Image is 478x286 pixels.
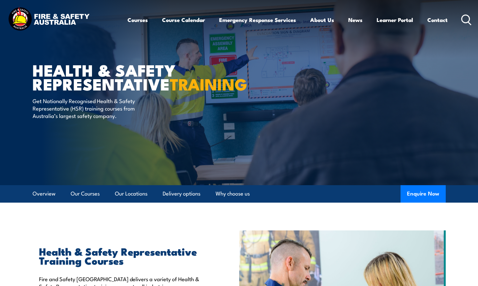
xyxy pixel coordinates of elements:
[33,97,150,120] p: Get Nationally Recognised Health & Safety Representative (HSR) training courses from Australia’s ...
[162,11,205,28] a: Course Calendar
[427,11,448,28] a: Contact
[39,247,209,265] h2: Health & Safety Representative Training Courses
[348,11,362,28] a: News
[71,185,100,202] a: Our Courses
[163,185,200,202] a: Delivery options
[310,11,334,28] a: About Us
[377,11,413,28] a: Learner Portal
[115,185,147,202] a: Our Locations
[401,185,446,203] button: Enquire Now
[216,185,250,202] a: Why choose us
[33,185,56,202] a: Overview
[219,11,296,28] a: Emergency Response Services
[127,11,148,28] a: Courses
[33,63,192,90] h1: Health & Safety Representative
[170,71,247,96] strong: TRAINING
